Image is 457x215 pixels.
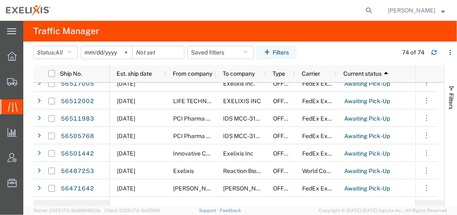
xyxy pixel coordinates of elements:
span: OFFLINE [273,150,297,157]
span: FedEx Express [302,133,342,139]
a: 56512002 [60,95,94,108]
span: Exelixis [173,168,194,174]
span: Est. ship date [117,70,152,77]
span: From company [173,70,212,77]
button: [PERSON_NAME] [387,5,445,15]
span: FedEx Express [302,185,342,192]
span: 08/14/2025 [117,168,135,174]
a: Awaiting Pick-Up [344,200,390,213]
span: 08/15/2025 [117,80,135,87]
h4: Traffic Manager [33,21,99,42]
span: OFFLINE [273,115,297,122]
input: Not set [81,46,132,59]
img: logo [6,4,51,17]
a: 56470781 [60,200,94,213]
button: Status:All [33,46,78,59]
span: 08/18/2025 [117,98,135,104]
a: Awaiting Pick-Up [344,147,390,161]
a: 56511983 [60,112,94,126]
button: Filters [257,46,296,59]
span: Current status [343,70,382,77]
span: IDS MCC-3143 [223,133,263,139]
span: Copyright © [DATE]-[DATE] Agistix Inc., All Rights Reserved [319,207,447,214]
span: FedEx Express [302,150,342,157]
span: Laurence Norris [223,185,271,192]
a: Awaiting Pick-Up [344,130,390,143]
span: Art Buenaventura [388,6,435,15]
span: Carrier [302,70,320,77]
span: C Peterson [173,185,221,192]
span: Reaction Biology Europe GmbH [223,168,307,174]
span: FedEx Express [302,80,342,87]
span: IDS MCC-3143 [223,115,263,122]
span: EXELIXIS INC [223,98,261,104]
span: PCI Pharma Services [173,115,229,122]
span: OFFLINE [273,80,297,87]
span: 08/18/2025 [117,185,135,192]
span: Innovative Cell Technologies [173,150,250,157]
span: 08/18/2025 [117,115,135,122]
span: World Courier [302,168,338,174]
a: 56517005 [60,77,94,91]
a: 56505768 [60,130,94,143]
span: Filters [448,93,455,109]
button: Saved filters [187,46,254,59]
a: Feedback [220,208,241,213]
span: Client: 2025.17.0-5dd568f [104,208,160,213]
span: To company [223,70,255,77]
div: 74 of 74 [402,48,425,57]
a: Awaiting Pick-Up [344,77,390,91]
span: All [55,49,63,56]
span: OFFLINE [273,168,297,174]
a: Awaiting Pick-Up [344,95,390,108]
span: Type [273,70,285,77]
span: Server: 2025.17.0-16a969492de [33,208,101,213]
a: 56501442 [60,147,94,161]
span: FedEx Express [302,115,342,122]
span: LIFE TECHNOLOGIES CORPORATION [173,98,274,104]
span: 08/18/2025 [117,133,135,139]
a: Support [199,208,220,213]
span: PCI Pharma Services [173,133,229,139]
span: OFFLINE [273,133,297,139]
input: Not set [133,46,184,59]
span: OFFLINE [273,185,297,192]
span: OFFLINE [273,98,297,104]
a: Awaiting Pick-Up [344,165,390,178]
a: Awaiting Pick-Up [344,112,390,126]
a: 56487253 [60,165,94,178]
a: 56471642 [60,182,94,195]
span: Exelixis Inc. [223,80,255,87]
a: Awaiting Pick-Up [344,182,390,195]
span: 08/18/2025 [117,150,135,157]
span: Exelixis Inc [223,150,253,157]
span: FedEx Express [302,98,342,104]
span: Ship No. [60,70,82,77]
